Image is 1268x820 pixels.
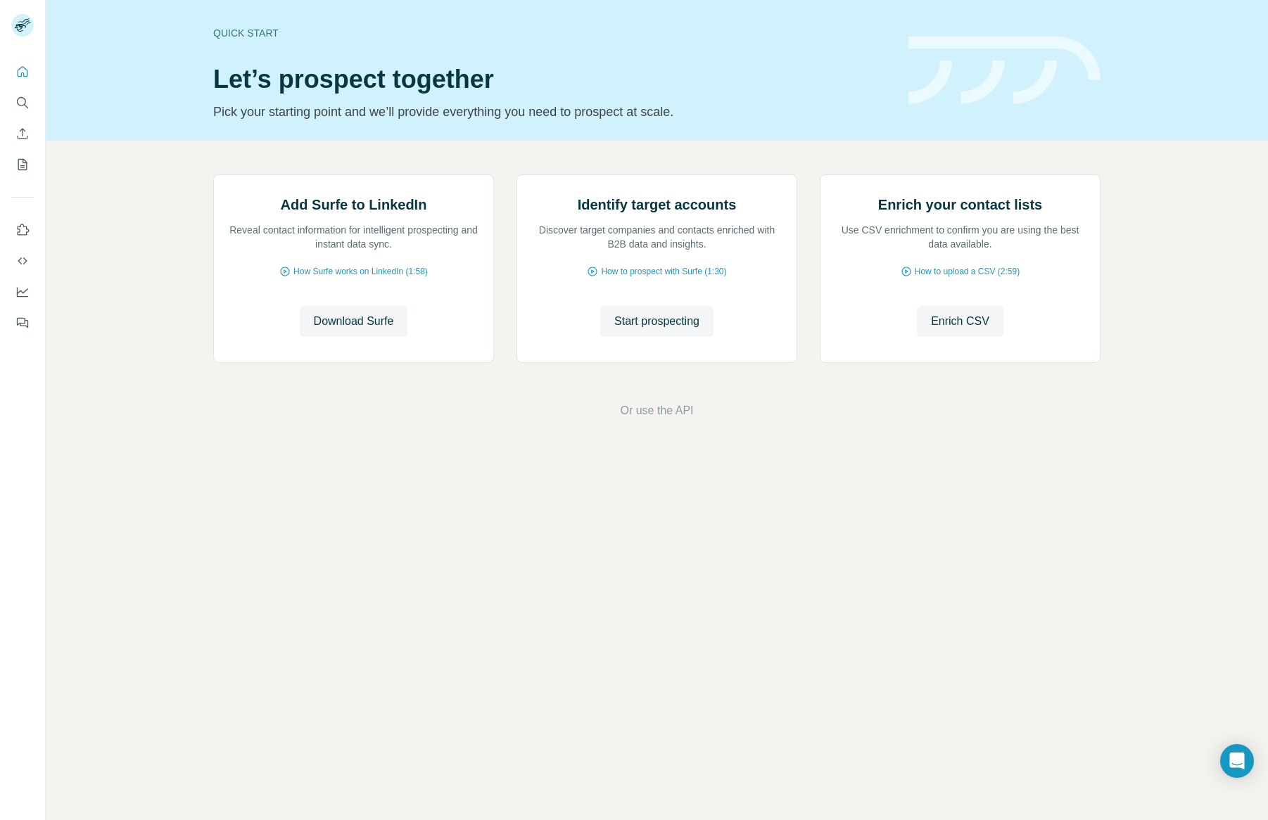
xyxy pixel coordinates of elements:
button: Enrich CSV [917,306,1003,337]
h2: Add Surfe to LinkedIn [281,195,427,214]
button: Dashboard [11,279,34,305]
button: Download Surfe [300,306,408,337]
p: Discover target companies and contacts enriched with B2B data and insights. [531,223,782,251]
p: Use CSV enrichment to confirm you are using the best data available. [835,223,1086,251]
button: Use Surfe API [11,248,34,274]
button: Start prospecting [600,306,714,337]
span: Download Surfe [314,313,394,330]
button: Enrich CSV [11,121,34,146]
div: Open Intercom Messenger [1220,744,1254,778]
button: Use Surfe on LinkedIn [11,217,34,243]
span: How to upload a CSV (2:59) [915,265,1020,278]
p: Pick your starting point and we’ll provide everything you need to prospect at scale. [213,102,892,122]
span: How to prospect with Surfe (1:30) [601,265,726,278]
span: How Surfe works on LinkedIn (1:58) [293,265,428,278]
button: Feedback [11,310,34,335]
span: Start prospecting [614,313,699,330]
h1: Let’s prospect together [213,65,892,94]
button: Search [11,90,34,115]
h2: Identify target accounts [578,195,737,214]
button: Or use the API [620,402,693,419]
p: Reveal contact information for intelligent prospecting and instant data sync. [228,223,479,251]
span: Enrich CSV [931,313,989,330]
div: Quick start [213,26,892,40]
button: My lists [11,152,34,177]
img: banner [908,37,1101,105]
button: Quick start [11,59,34,84]
h2: Enrich your contact lists [878,195,1042,214]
